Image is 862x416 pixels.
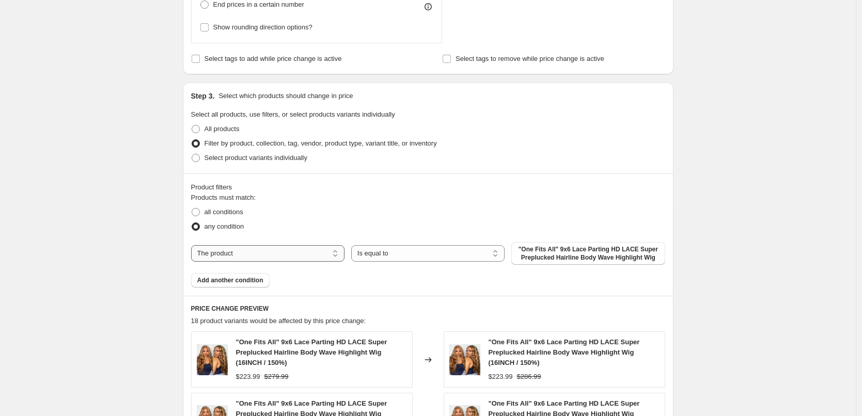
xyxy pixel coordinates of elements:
h6: PRICE CHANGE PREVIEW [191,305,665,313]
button: Add another condition [191,273,270,287]
p: Select which products should change in price [218,91,353,101]
img: 4_8286a36d-e631-42d1-8f7c-f0e0fb143078_80x.png [449,344,480,375]
span: "One Fits All" 9x6 Lace Parting HD LACE Super Preplucked Hairline Body Wave Highlight Wig [518,245,659,262]
button: "One Fits All" 9x6 Lace Parting HD LACE Super Preplucked Hairline Body Wave Highlight Wig [511,242,665,265]
span: Filter by product, collection, tag, vendor, product type, variant title, or inventory [205,139,437,147]
span: Products must match: [191,194,256,201]
strike: $286.99 [517,372,541,382]
span: Select tags to add while price change is active [205,55,342,62]
span: Select product variants individually [205,154,307,162]
span: Select tags to remove while price change is active [456,55,604,62]
h2: Step 3. [191,91,215,101]
span: all conditions [205,208,243,216]
span: All products [205,125,240,133]
span: Add another condition [197,276,263,284]
span: "One Fits All" 9x6 Lace Parting HD LACE Super Preplucked Hairline Body Wave Highlight Wig (16INCH... [236,338,387,366]
div: $223.99 [489,372,513,382]
div: Product filters [191,182,665,193]
div: $223.99 [236,372,260,382]
span: Select all products, use filters, or select products variants individually [191,110,395,118]
strike: $279.99 [264,372,289,382]
span: any condition [205,222,244,230]
span: End prices in a certain number [213,1,304,8]
span: Show rounding direction options? [213,23,312,31]
img: 4_8286a36d-e631-42d1-8f7c-f0e0fb143078_80x.png [197,344,228,375]
span: "One Fits All" 9x6 Lace Parting HD LACE Super Preplucked Hairline Body Wave Highlight Wig (16INCH... [489,338,640,366]
span: 18 product variants would be affected by this price change: [191,317,366,325]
